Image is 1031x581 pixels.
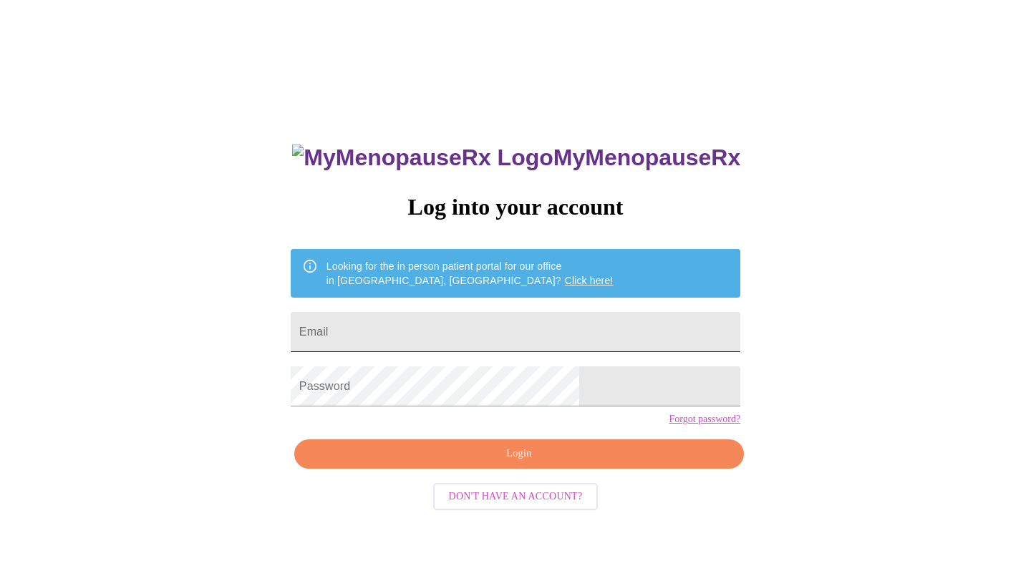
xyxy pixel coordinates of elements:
h3: MyMenopauseRx [292,145,740,171]
a: Forgot password? [669,414,740,425]
button: Login [294,439,744,469]
button: Don't have an account? [433,483,599,511]
h3: Log into your account [291,194,740,220]
span: Login [311,445,727,463]
img: MyMenopauseRx Logo [292,145,553,171]
a: Click here! [565,275,614,286]
span: Don't have an account? [449,488,583,506]
div: Looking for the in person patient portal for our office in [GEOGRAPHIC_DATA], [GEOGRAPHIC_DATA]? [326,253,614,293]
a: Don't have an account? [430,489,602,502]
